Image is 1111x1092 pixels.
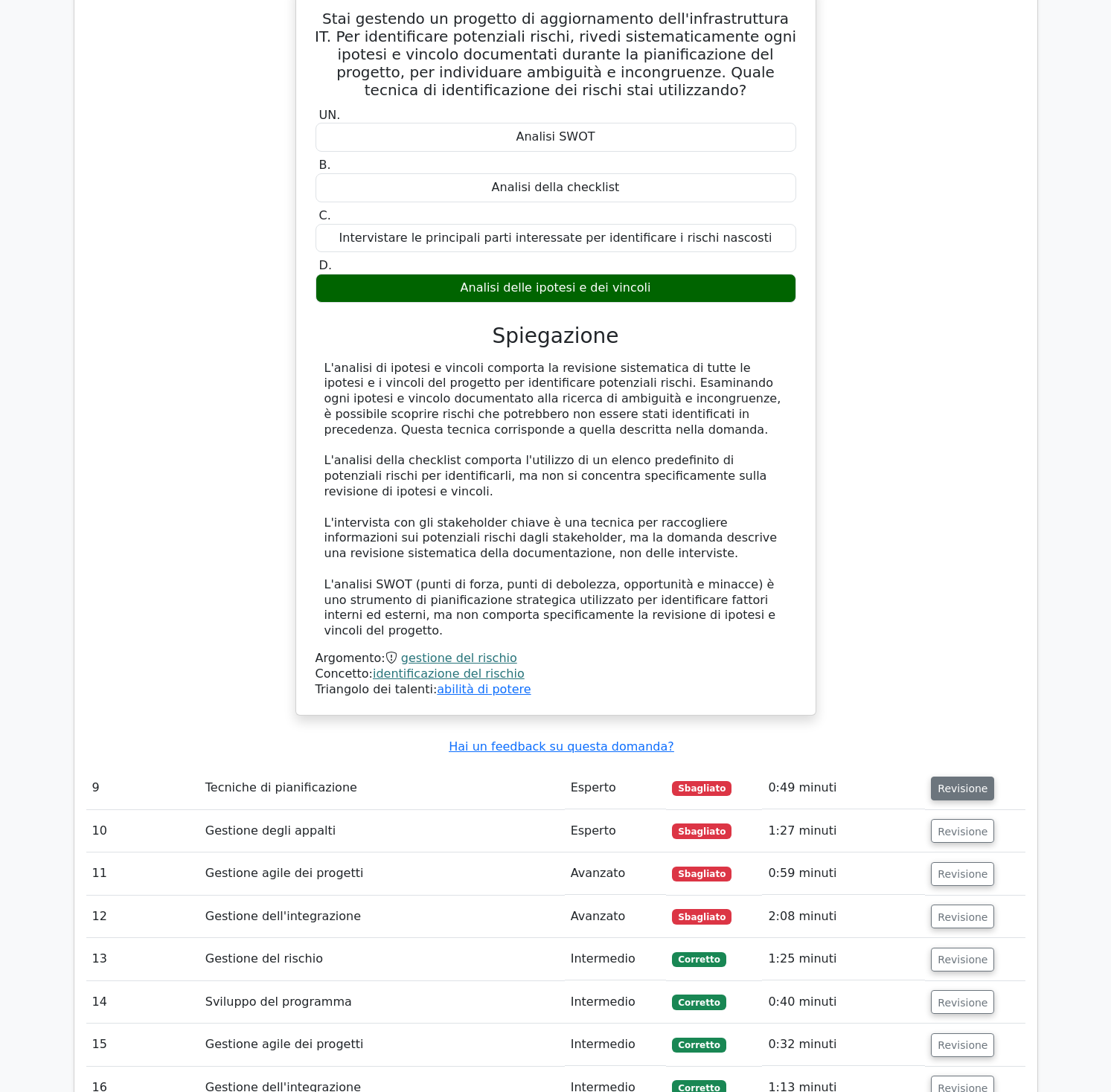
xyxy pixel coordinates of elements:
font: Analisi delle ipotesi e dei vincoli [461,280,651,295]
font: L'analisi di ipotesi e vincoli comporta la revisione sistematica di tutte le ipotesi e i vincoli ... [324,361,781,437]
font: Corretto [678,954,720,965]
font: Intermedio [571,951,635,966]
font: 1:25 minuti [768,951,836,966]
font: 0:49 minuti [768,780,836,794]
button: Revisione [931,1033,994,1057]
font: Esperto [571,823,616,838]
font: Gestione dell'integrazione [205,909,361,923]
font: Sbagliato [678,912,726,922]
font: Spiegazione [492,324,618,348]
a: Hai un feedback su questa domanda? [449,739,673,754]
font: Corretto [678,1040,720,1050]
a: abilità di potere [437,682,531,696]
font: B. [319,158,331,172]
font: Revisione [938,954,987,966]
font: Avanzato [571,909,626,923]
a: identificazione del rischio [373,667,525,681]
button: Revisione [931,905,994,928]
font: Esperto [571,780,616,794]
font: Avanzato [571,866,626,880]
font: L'analisi della checklist comporta l'utilizzo di un elenco predefinito di potenziali rischi per i... [324,453,767,498]
font: 0:59 minuti [768,866,836,880]
font: 2:08 minuti [768,909,836,923]
font: 14 [92,995,107,1009]
font: Gestione del rischio [205,951,323,966]
font: UN. [319,108,341,122]
font: Tecniche di pianificazione [205,780,357,794]
font: L'analisi SWOT (punti di forza, punti di debolezza, opportunità e minacce) è uno strumento di pia... [324,577,776,637]
font: Revisione [938,996,987,1008]
font: Gestione agile dei progetti [205,866,364,880]
font: D. [319,258,332,272]
font: 11 [92,866,107,880]
font: Stai gestendo un progetto di aggiornamento dell'infrastruttura IT. Per identificare potenziali ri... [315,10,796,99]
font: 0:40 minuti [768,995,836,1009]
font: 1:27 minuti [768,823,836,838]
button: Revisione [931,862,994,886]
font: Revisione [938,1039,987,1051]
font: Intermedio [571,995,635,1009]
button: Revisione [931,948,994,971]
font: Gestione degli appalti [205,823,336,838]
font: 10 [92,823,107,838]
font: Sbagliato [678,826,726,837]
a: gestione del rischio [401,651,517,665]
font: Revisione [938,783,987,794]
font: Corretto [678,998,720,1008]
font: 12 [92,909,107,923]
font: Triangolo dei talenti: [316,682,438,696]
button: Revisione [931,777,994,800]
font: Analisi SWOT [516,129,595,144]
font: Revisione [938,825,987,837]
font: Sviluppo del programma [205,995,352,1009]
font: Intervistare le principali parti interessate per identificare i rischi nascosti [339,231,772,245]
font: Revisione [938,868,987,880]
font: 9 [92,780,100,794]
font: 13 [92,951,107,966]
font: Gestione agile dei progetti [205,1037,364,1051]
font: Analisi della checklist [492,180,620,194]
font: 15 [92,1037,107,1051]
button: Revisione [931,819,994,843]
font: Revisione [938,910,987,922]
font: Sbagliato [678,783,726,794]
font: 0:32 minuti [768,1037,836,1051]
font: Argomento: [316,651,385,665]
font: L'intervista con gli stakeholder chiave è una tecnica per raccogliere informazioni sui potenziali... [324,516,778,561]
font: Sbagliato [678,869,726,879]
font: Intermedio [571,1037,635,1051]
font: C. [319,208,331,222]
font: Concetto: [316,667,373,681]
button: Revisione [931,990,994,1014]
